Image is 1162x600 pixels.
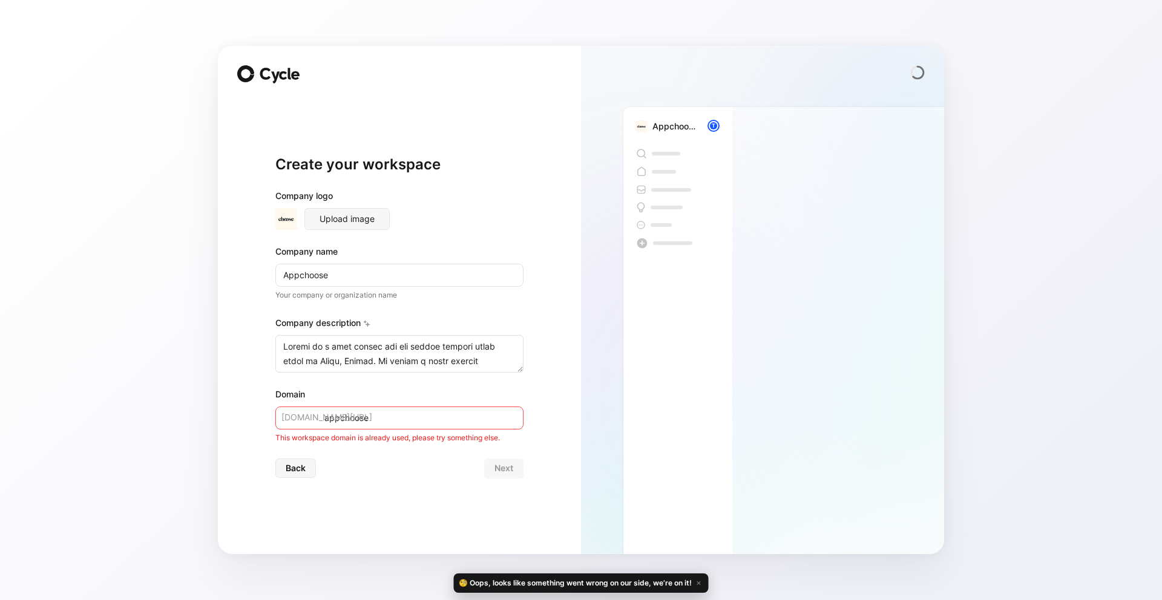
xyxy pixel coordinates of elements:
[652,119,697,134] div: Appchoose
[709,121,718,131] div: T
[275,432,524,444] div: This workspace domain is already used, please try something else.
[281,410,372,425] span: [DOMAIN_NAME][URL]
[275,244,524,259] div: Company name
[320,212,375,226] span: Upload image
[275,387,524,402] div: Domain
[635,120,648,132] img: appchoose.io
[275,264,524,287] input: Example
[275,208,297,230] img: appchoose.io
[304,208,390,230] button: Upload image
[275,155,524,174] h1: Create your workspace
[275,458,316,478] button: Back
[286,461,306,475] span: Back
[454,573,709,593] div: 🧐 Oops, looks like something went wrong on our side, we’re on it!
[275,289,524,301] p: Your company or organization name
[275,189,524,208] div: Company logo
[275,316,524,335] div: Company description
